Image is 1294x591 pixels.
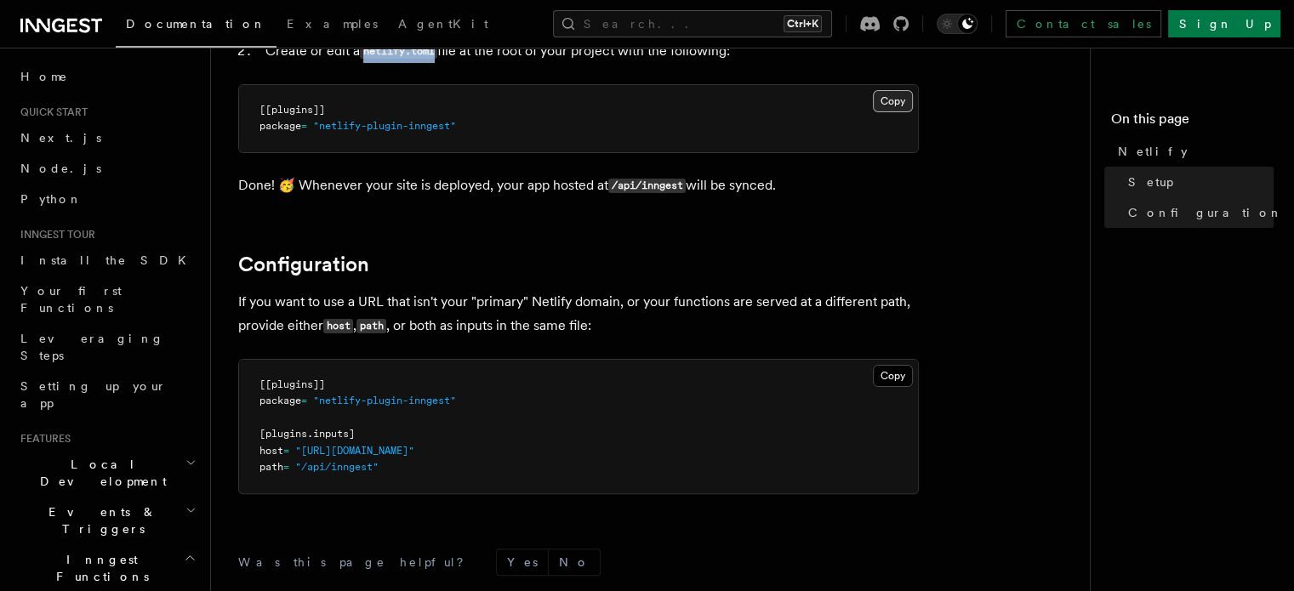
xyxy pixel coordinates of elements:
p: Was this page helpful? [238,554,476,571]
span: Next.js [20,131,101,145]
a: Python [14,184,200,214]
a: Next.js [14,122,200,153]
span: Local Development [14,456,185,490]
a: AgentKit [388,5,499,46]
button: Local Development [14,449,200,497]
button: No [549,549,600,575]
a: Documentation [116,5,276,48]
span: "netlify-plugin-inngest" [313,120,456,132]
span: = [301,395,307,406]
span: "[URL][DOMAIN_NAME]" [295,445,414,457]
span: Configuration [1128,204,1283,221]
p: Done! 🥳 Whenever your site is deployed, your app hosted at will be synced. [238,173,919,198]
span: Leveraging Steps [20,332,164,362]
span: [[plugins]] [259,378,325,390]
a: Examples [276,5,388,46]
span: host [259,445,283,457]
a: Node.js [14,153,200,184]
span: = [301,120,307,132]
span: Features [14,432,71,446]
span: path [259,461,283,473]
span: Node.js [20,162,101,175]
span: Events & Triggers [14,503,185,537]
span: [plugins.inputs] [259,428,355,440]
a: Setup [1121,167,1274,197]
span: package [259,395,301,406]
a: Configuration [1121,197,1274,228]
a: Install the SDK [14,245,200,276]
span: AgentKit [398,17,488,31]
code: /api/inngest [608,179,686,193]
a: Configuration [238,253,369,276]
code: host [323,319,353,333]
h4: On this page [1111,109,1274,136]
span: [[plugins]] [259,104,325,116]
span: Quick start [14,105,88,119]
span: Netlify [1118,143,1188,160]
a: Netlify [1111,136,1274,167]
span: Setting up your app [20,379,167,410]
span: package [259,120,301,132]
button: Copy [873,365,913,387]
span: Install the SDK [20,253,197,267]
span: Inngest Functions [14,551,184,585]
li: Create or edit a file at the root of your project with the following: [260,39,919,64]
span: "netlify-plugin-inngest" [313,395,456,406]
p: If you want to use a URL that isn't your "primary" Netlify domain, or your functions are served a... [238,290,919,338]
button: Toggle dark mode [937,14,978,34]
span: Home [20,68,68,85]
a: Leveraging Steps [14,323,200,371]
button: Yes [497,549,548,575]
code: netlify.toml [360,44,437,59]
span: Documentation [126,17,266,31]
a: Your first Functions [14,276,200,323]
span: Examples [287,17,378,31]
span: Your first Functions [20,284,122,315]
span: = [283,461,289,473]
span: Setup [1128,173,1173,190]
kbd: Ctrl+K [784,15,822,32]
span: = [283,445,289,457]
span: "/api/inngest" [295,461,379,473]
a: Home [14,61,200,92]
button: Copy [873,90,913,112]
a: Contact sales [1006,10,1161,37]
code: path [356,319,386,333]
button: Events & Triggers [14,497,200,544]
button: Search...Ctrl+K [553,10,832,37]
a: Setting up your app [14,371,200,418]
span: Python [20,192,83,206]
a: Sign Up [1168,10,1280,37]
span: Inngest tour [14,228,95,242]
